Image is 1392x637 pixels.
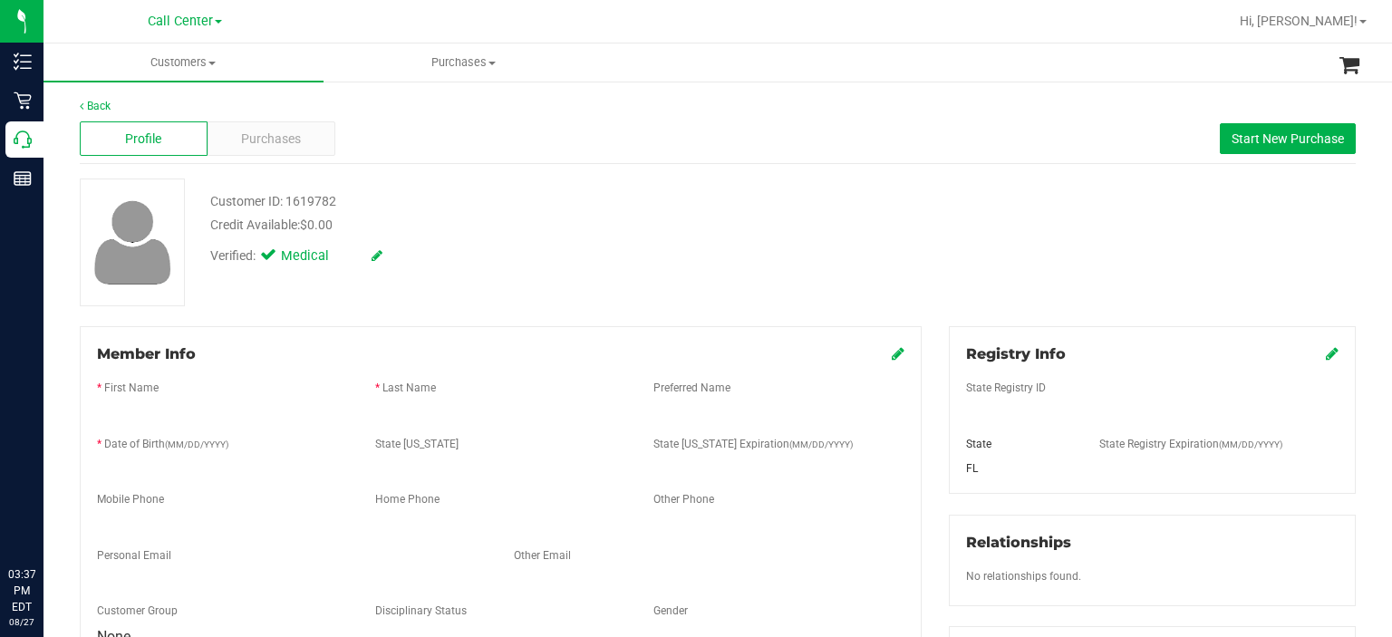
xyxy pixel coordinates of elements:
[97,491,164,507] label: Mobile Phone
[952,460,1086,477] div: FL
[1099,436,1282,452] label: State Registry Expiration
[375,436,459,452] label: State [US_STATE]
[1219,439,1282,449] span: (MM/DD/YYYY)
[210,246,382,266] div: Verified:
[18,492,72,546] iframe: Resource center
[382,380,436,396] label: Last Name
[125,130,161,149] span: Profile
[14,130,32,149] inline-svg: Call Center
[43,43,324,82] a: Customers
[653,491,714,507] label: Other Phone
[952,436,1086,452] div: State
[210,192,336,211] div: Customer ID: 1619782
[966,568,1081,584] label: No relationships found.
[375,491,440,507] label: Home Phone
[966,534,1071,551] span: Relationships
[14,169,32,188] inline-svg: Reports
[514,547,571,564] label: Other Email
[1232,131,1344,146] span: Start New Purchase
[8,566,35,615] p: 03:37 PM EDT
[210,216,835,235] div: Credit Available:
[14,53,32,71] inline-svg: Inventory
[14,92,32,110] inline-svg: Retail
[43,54,324,71] span: Customers
[324,43,604,82] a: Purchases
[653,603,688,619] label: Gender
[97,603,178,619] label: Customer Group
[324,54,603,71] span: Purchases
[8,615,35,629] p: 08/27
[966,380,1046,396] label: State Registry ID
[53,489,75,511] iframe: Resource center unread badge
[653,436,853,452] label: State [US_STATE] Expiration
[104,436,228,452] label: Date of Birth
[97,345,196,362] span: Member Info
[281,246,353,266] span: Medical
[375,603,467,619] label: Disciplinary Status
[85,196,180,289] img: user-icon.png
[148,14,213,29] span: Call Center
[966,345,1066,362] span: Registry Info
[300,217,333,232] span: $0.00
[1240,14,1358,28] span: Hi, [PERSON_NAME]!
[653,380,730,396] label: Preferred Name
[97,547,171,564] label: Personal Email
[80,100,111,112] a: Back
[241,130,301,149] span: Purchases
[789,439,853,449] span: (MM/DD/YYYY)
[104,380,159,396] label: First Name
[165,439,228,449] span: (MM/DD/YYYY)
[1220,123,1356,154] button: Start New Purchase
